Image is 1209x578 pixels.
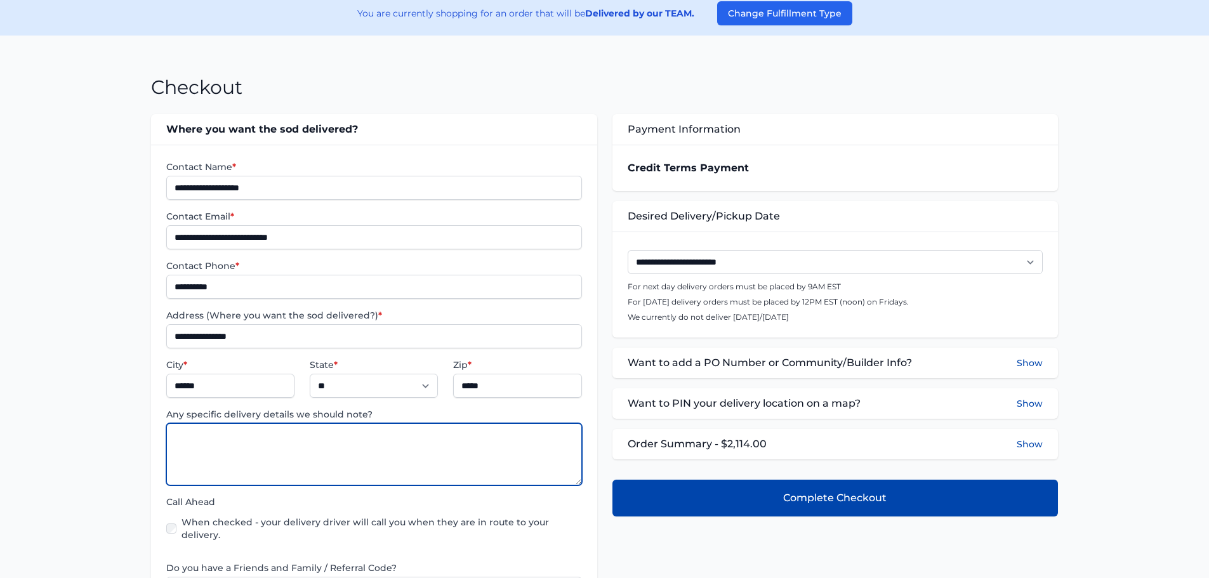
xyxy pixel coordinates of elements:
label: State [310,358,438,371]
p: For [DATE] delivery orders must be placed by 12PM EST (noon) on Fridays. [628,297,1043,307]
label: Contact Email [166,210,581,223]
span: Want to add a PO Number or Community/Builder Info? [628,355,912,371]
button: Show [1017,396,1043,411]
p: We currently do not deliver [DATE]/[DATE] [628,312,1043,322]
button: Show [1017,438,1043,450]
label: Address (Where you want the sod delivered?) [166,309,581,322]
span: Order Summary - $2,114.00 [628,437,767,452]
h1: Checkout [151,76,242,99]
label: City [166,358,294,371]
button: Show [1017,355,1043,371]
strong: Delivered by our TEAM. [585,8,694,19]
div: Payment Information [612,114,1058,145]
p: For next day delivery orders must be placed by 9AM EST [628,282,1043,292]
button: Complete Checkout [612,480,1058,516]
label: Any specific delivery details we should note? [166,408,581,421]
label: When checked - your delivery driver will call you when they are in route to your delivery. [182,516,581,541]
div: Where you want the sod delivered? [151,114,597,145]
label: Do you have a Friends and Family / Referral Code? [166,562,581,574]
span: Want to PIN your delivery location on a map? [628,396,861,411]
div: Desired Delivery/Pickup Date [612,201,1058,232]
span: Complete Checkout [783,490,887,506]
button: Change Fulfillment Type [717,1,852,25]
label: Zip [453,358,581,371]
strong: Credit Terms Payment [628,162,749,174]
label: Call Ahead [166,496,581,508]
label: Contact Phone [166,259,581,272]
label: Contact Name [166,161,581,173]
